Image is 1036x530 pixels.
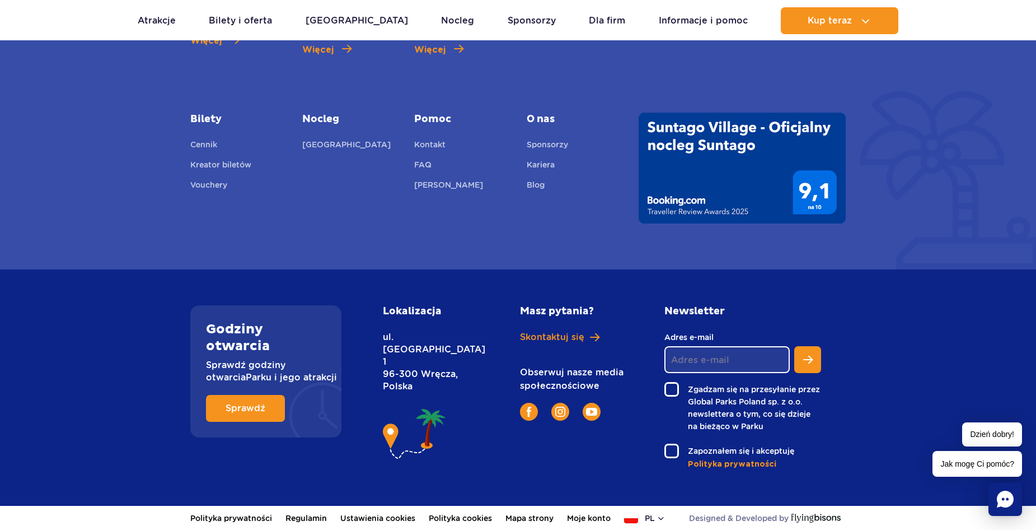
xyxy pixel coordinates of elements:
[206,395,285,422] a: Sprawdź
[190,179,227,194] a: Vouchery
[414,179,483,194] a: [PERSON_NAME]
[688,458,821,470] a: Polityka prywatności
[302,43,351,57] a: Więcej
[414,43,446,57] span: Więcej
[414,43,463,57] a: Więcej
[190,34,222,48] span: Więcej
[414,159,432,174] a: FAQ
[527,159,555,174] a: Kariera
[383,331,470,393] p: ul. [GEOGRAPHIC_DATA] 1 96-300 Wręcza, Polska
[383,305,470,318] h2: Lokalizacja
[689,513,789,524] span: Designed & Developed by
[190,159,251,174] a: Kreator biletów
[527,179,545,194] a: Blog
[226,404,265,413] span: Sprawdź
[589,7,625,34] a: Dla firm
[441,7,474,34] a: Nocleg
[302,113,397,126] a: Nocleg
[808,16,852,26] span: Kup teraz
[527,113,622,126] span: O nas
[190,34,240,48] a: Więcej
[520,366,629,393] p: Obserwuj nasze media społecznościowe
[527,138,568,154] a: Sponsorzy
[306,7,408,34] a: [GEOGRAPHIC_DATA]
[206,321,326,355] h2: Godziny otwarcia
[962,422,1022,447] span: Dzień dobry!
[659,7,748,34] a: Informacje i pomoc
[138,7,176,34] a: Atrakcje
[520,305,629,318] h2: Masz pytania?
[206,359,326,384] p: Sprawdź godziny otwarcia Parku i jego atrakcji
[664,305,821,318] h2: Newsletter
[791,514,841,523] img: Flying Bisons
[527,407,531,417] img: Facebook
[190,113,285,126] a: Bilety
[508,7,556,34] a: Sponsorzy
[586,408,597,416] img: YouTube
[302,138,391,154] a: [GEOGRAPHIC_DATA]
[781,7,898,34] button: Kup teraz
[664,444,821,458] label: Zapoznałem się i akceptuję
[414,113,509,126] a: Pomoc
[794,346,821,373] button: Zapisz się do newslettera
[664,346,790,373] input: Adres e-mail
[190,138,217,154] a: Cennik
[520,331,629,343] a: Skontaktuj się
[414,138,446,154] a: Kontakt
[932,451,1022,477] span: Jak mogę Ci pomóc?
[988,482,1022,516] div: Chat
[688,459,776,470] span: Polityka prywatności
[555,407,565,417] img: Instagram
[624,513,665,524] button: pl
[520,331,584,343] span: Skontaktuj się
[664,382,821,433] label: Zgadzam się na przesyłanie przez Global Parks Poland sp. z o.o. newslettera o tym, co się dzieje ...
[664,331,790,343] label: Adres e-mail
[209,7,272,34] a: Bilety i oferta
[302,43,334,57] span: Więcej
[639,113,846,224] img: Traveller Review Awards 2025' od Booking.com dla Suntago Village - wynik 9.1/10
